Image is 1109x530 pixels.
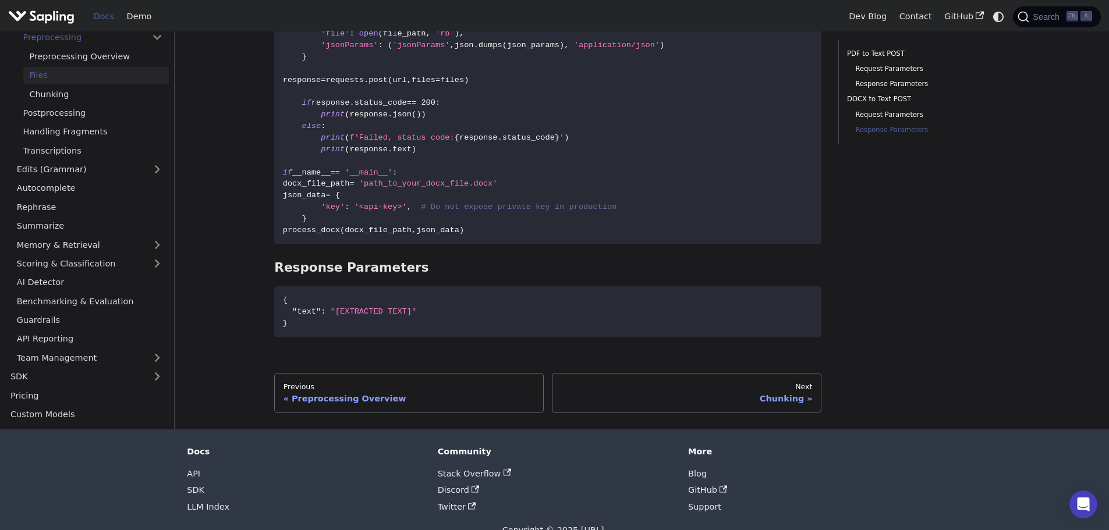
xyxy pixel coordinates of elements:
span: : [378,41,383,49]
span: '<api-key>' [355,202,407,211]
span: ) [559,41,564,49]
h3: Response Parameters [274,260,821,276]
span: ) [464,76,469,84]
span: json [455,41,474,49]
span: , [450,41,455,49]
span: 'path_to_your_docx_file.docx' [359,179,498,188]
span: if [283,168,292,177]
span: # Do not expose private key in production [421,202,616,211]
button: Expand sidebar category 'SDK' [146,368,169,385]
span: ) [564,133,569,142]
span: "[EXTRACTED TEXT]" [331,307,417,316]
a: Docs [87,8,121,26]
a: Team Management [10,350,169,367]
span: { [283,296,288,304]
a: Memory & Retrieval [10,237,169,254]
a: Sapling.ai [8,8,79,25]
a: Response Parameters [855,125,1001,136]
a: GitHub [938,8,990,26]
span: else [302,122,321,130]
div: Chunking [561,393,813,404]
a: Summarize [10,218,169,234]
span: ( [412,110,416,119]
a: API [187,469,200,478]
span: response [459,133,498,142]
span: json_data [416,226,459,234]
span: ( [502,41,507,49]
img: Sapling.ai [8,8,75,25]
span: json_data [283,191,326,200]
span: post [369,76,388,84]
span: __name__ [292,168,331,177]
a: Support [688,502,721,511]
span: } [283,319,288,328]
span: 'file' [321,29,349,38]
span: requests [325,76,364,84]
span: , [407,202,412,211]
span: 'jsonParams' [321,41,378,49]
span: print [321,133,345,142]
span: status_code [355,98,407,107]
a: LLM Index [187,502,229,511]
span: response [283,76,321,84]
span: ) [660,41,664,49]
span: . [349,98,354,107]
span: files [440,76,464,84]
a: Files [23,67,169,84]
span: '__main__' [345,168,392,177]
span: , [459,29,464,38]
a: Benchmarking & Evaluation [10,293,169,310]
span: == [407,98,416,107]
span: ( [345,145,349,154]
a: Demo [121,8,158,26]
span: 200 [421,98,435,107]
a: Handling Fragments [17,123,169,140]
span: Search [1029,12,1067,22]
a: AI Detector [10,274,169,291]
span: text [392,145,412,154]
a: GitHub [688,485,728,495]
div: Next [561,382,813,392]
a: Custom Models [4,406,169,423]
span: file_path [383,29,426,38]
div: More [688,446,922,457]
span: : [349,29,354,38]
span: . [498,133,502,142]
a: API Reporting [10,330,169,347]
span: { [335,191,340,200]
span: docx_file_path [283,179,350,188]
iframe: Intercom live chat [1069,490,1097,518]
span: ( [345,133,349,142]
span: json_params [507,41,559,49]
span: ( [378,29,383,38]
a: Edits (Grammar) [10,161,169,178]
span: ( [388,41,392,49]
a: Response Parameters [855,79,1001,90]
span: , [564,41,569,49]
span: process_docx [283,226,340,234]
span: , [412,226,416,234]
div: Docs [187,446,421,457]
span: ' [559,133,564,142]
span: f'Failed, status code: [349,133,454,142]
a: Request Parameters [855,63,1001,74]
span: 'rb' [435,29,455,38]
span: "text" [292,307,321,316]
a: Scoring & Classification [10,255,169,272]
span: . [364,76,369,84]
a: Preprocessing Overview [23,48,169,65]
span: : [345,202,349,211]
span: ) [416,110,421,119]
span: { [455,133,459,142]
a: Chunking [23,86,169,103]
a: Pricing [4,387,169,404]
span: if [302,98,311,107]
span: ( [388,76,392,84]
a: PreviousPreprocessing Overview [274,373,544,412]
a: Twitter [438,502,476,511]
span: , [426,29,431,38]
span: response [349,110,388,119]
span: docx_file_path [345,226,412,234]
a: Discord [438,485,480,495]
a: Transcriptions [17,143,169,159]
